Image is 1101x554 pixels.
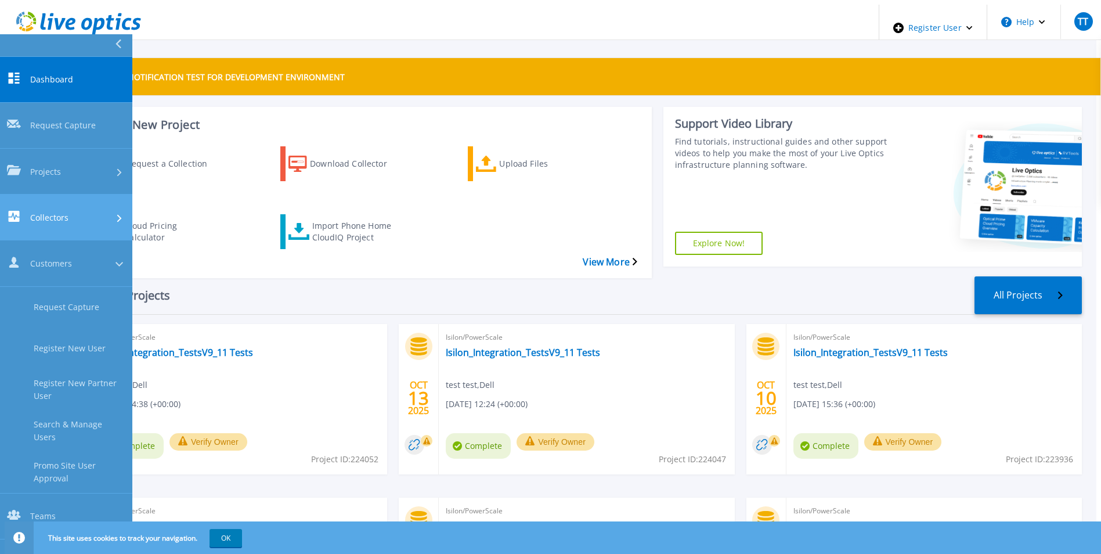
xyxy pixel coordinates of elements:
[93,118,637,131] h3: Start a New Project
[864,433,942,451] button: Verify Owner
[675,136,888,171] div: Find tutorials, instructional guides and other support videos to help you make the most of your L...
[793,379,842,391] span: test test , Dell
[793,520,948,532] a: Isilon_Integration_TestsV9_11 Tests
[99,505,380,517] span: Isilon/PowerScale
[91,71,345,82] p: THIS IS A NOTIFICATION TEST FOR DEVELOPMENT ENVIRONMENT
[446,520,600,532] a: Isilon_Integration_TestsV9_11 Tests
[30,73,73,85] span: Dashboard
[974,276,1082,314] a: All Projects
[99,331,380,344] span: Isilon/PowerScale
[407,377,429,419] div: OCT 2025
[583,257,637,268] a: View More
[126,149,219,178] div: Request a Collection
[169,433,247,451] button: Verify Owner
[446,433,511,459] span: Complete
[408,393,429,403] span: 13
[659,453,726,466] span: Project ID: 224047
[99,520,253,532] a: Isilon_Integration_TestsV9_11 Tests
[793,398,875,411] span: [DATE] 15:36 (+00:00)
[99,347,253,358] a: Isilon_Integration_TestsV9_11 Tests
[446,398,528,411] span: [DATE] 12:24 (+00:00)
[446,379,494,391] span: test test , Dell
[30,211,68,224] span: Collectors
[37,529,242,547] span: This site uses cookies to track your navigation.
[99,398,181,411] span: [DATE] 14:38 (+00:00)
[280,146,421,181] a: Download Collector
[93,214,233,249] a: Cloud Pricing Calculator
[310,149,403,178] div: Download Collector
[446,505,727,517] span: Isilon/PowerScale
[879,5,987,51] div: Register User
[756,393,777,403] span: 10
[446,331,727,344] span: Isilon/PowerScale
[793,331,1075,344] span: Isilon/PowerScale
[446,347,600,358] a: Isilon_Integration_TestsV9_11 Tests
[30,120,96,132] span: Request Capture
[93,146,233,181] a: Request a Collection
[468,146,608,181] a: Upload Files
[793,433,858,459] span: Complete
[312,217,405,246] div: Import Phone Home CloudIQ Project
[1006,453,1073,466] span: Project ID: 223936
[675,232,763,255] a: Explore Now!
[311,453,378,466] span: Project ID: 224052
[30,510,56,522] span: Teams
[30,257,72,269] span: Customers
[793,347,948,358] a: Isilon_Integration_TestsV9_11 Tests
[987,5,1060,39] button: Help
[517,433,594,451] button: Verify Owner
[675,116,888,131] div: Support Video Library
[755,377,777,419] div: OCT 2025
[499,149,592,178] div: Upload Files
[793,505,1075,517] span: Isilon/PowerScale
[1078,17,1088,26] span: TT
[210,529,242,547] button: OK
[124,217,217,246] div: Cloud Pricing Calculator
[30,166,61,178] span: Projects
